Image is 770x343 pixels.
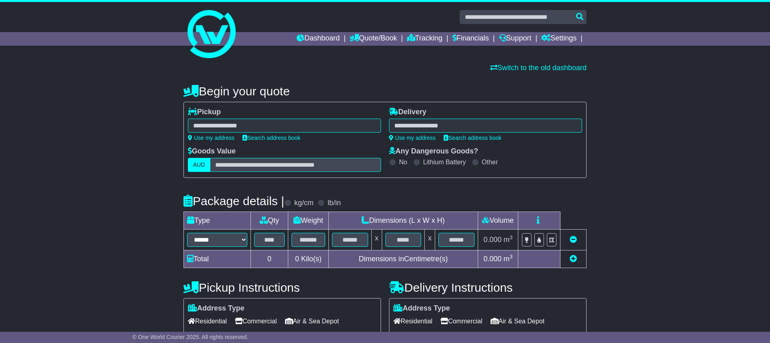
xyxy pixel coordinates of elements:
span: m [503,236,513,244]
label: Lithium Battery [423,158,466,166]
span: m [503,255,513,263]
a: Add new item [570,255,577,263]
span: © One World Courier 2025. All rights reserved. [132,334,249,340]
td: Dimensions in Centimetre(s) [328,250,478,268]
a: Financials [452,32,489,46]
sup: 3 [509,254,513,260]
td: 0 [251,250,288,268]
label: Delivery [389,108,426,117]
td: Kilo(s) [288,250,329,268]
a: Search address book [444,135,501,141]
h4: Begin your quote [183,85,587,98]
label: Pickup [188,108,221,117]
label: No [399,158,407,166]
a: Search address book [242,135,300,141]
label: Address Type [188,304,244,313]
a: Dashboard [297,32,340,46]
label: kg/cm [294,199,314,208]
span: Residential [393,315,432,327]
a: Settings [541,32,576,46]
label: Other [482,158,498,166]
a: Remove this item [570,236,577,244]
span: Residential [188,315,227,327]
h4: Delivery Instructions [389,281,587,294]
span: 0 [295,255,299,263]
td: Volume [478,212,518,230]
td: Total [184,250,251,268]
span: Air & Sea Depot [285,315,339,327]
span: Commercial [440,315,482,327]
td: x [371,230,382,250]
span: Commercial [235,315,277,327]
td: Type [184,212,251,230]
label: lb/in [328,199,341,208]
label: Address Type [393,304,450,313]
label: Any Dangerous Goods? [389,147,478,156]
h4: Pickup Instructions [183,281,381,294]
a: Use my address [188,135,234,141]
span: 0.000 [483,236,501,244]
td: Qty [251,212,288,230]
span: 0.000 [483,255,501,263]
td: Dimensions (L x W x H) [328,212,478,230]
span: Air & Sea Depot [491,315,545,327]
a: Use my address [389,135,436,141]
a: Support [499,32,532,46]
h4: Package details | [183,194,284,208]
a: Tracking [407,32,442,46]
a: Quote/Book [350,32,397,46]
td: Weight [288,212,329,230]
td: x [425,230,435,250]
sup: 3 [509,234,513,240]
label: Goods Value [188,147,236,156]
a: Switch to the old dashboard [490,64,587,72]
label: AUD [188,158,210,172]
